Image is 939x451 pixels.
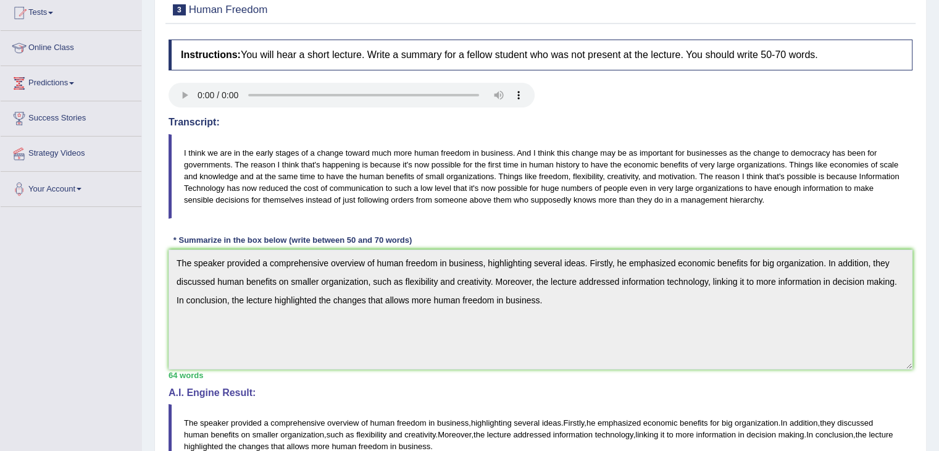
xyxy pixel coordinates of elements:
div: 64 words [169,369,912,381]
span: 3 [173,4,186,15]
span: Moreover [438,430,471,439]
span: lecture [869,430,893,439]
span: benefits [680,418,708,428]
span: linking [635,430,658,439]
span: discussed [837,418,873,428]
span: information [553,430,593,439]
span: business [399,442,430,451]
span: more [311,442,330,451]
span: making [778,430,804,439]
span: more [675,430,694,439]
span: human [184,430,209,439]
h4: You will hear a short lecture. Write a summary for a fellow student who was not present at the le... [169,40,912,70]
small: Human Freedom [189,4,268,15]
span: In [780,418,787,428]
span: a [264,418,268,428]
span: in [428,418,435,428]
span: provided [231,418,262,428]
span: The [184,418,198,428]
a: Strategy Videos [1,137,141,167]
span: addressed [513,430,551,439]
b: Instructions: [181,49,241,60]
span: comprehensive [270,418,325,428]
span: lecture [487,430,511,439]
span: conclusion [815,430,853,439]
a: Predictions [1,66,141,97]
span: to [667,430,674,439]
span: and [389,430,403,439]
span: creativity [404,430,435,439]
span: human [332,442,356,451]
a: Success Stories [1,101,141,132]
span: in [738,430,744,439]
span: ideas [542,418,561,428]
span: big [722,418,732,428]
span: In [806,430,813,439]
span: business [437,418,469,428]
span: they [820,418,835,428]
span: of [361,418,368,428]
span: organization [735,418,778,428]
span: Firstly [563,418,584,428]
span: such [327,430,343,439]
span: the [474,430,485,439]
h4: A.I. Engine Result: [169,387,912,398]
span: he [586,418,595,428]
span: highlighting [471,418,512,428]
span: freedom [359,442,388,451]
span: changes [238,442,269,451]
span: benefits [211,430,239,439]
span: the [856,430,867,439]
span: smaller [252,430,278,439]
span: the [225,442,236,451]
a: Online Class [1,31,141,62]
span: highlighted [184,442,223,451]
span: for [710,418,719,428]
span: in [390,442,396,451]
span: flexibility [356,430,386,439]
span: decision [746,430,776,439]
span: allows [286,442,309,451]
span: emphasized [598,418,641,428]
span: that [271,442,285,451]
span: it [661,430,665,439]
span: several [514,418,540,428]
span: overview [327,418,359,428]
span: organization [280,430,324,439]
span: on [241,430,250,439]
span: technology [595,430,633,439]
span: human [370,418,394,428]
span: addition [790,418,818,428]
a: Your Account [1,172,141,203]
span: speaker [200,418,228,428]
span: information [696,430,735,439]
span: economic [643,418,678,428]
blockquote: I think we are in the early stages of a change toward much more human freedom in business. And I ... [169,134,912,219]
span: as [346,430,354,439]
h4: Transcript: [169,117,912,128]
div: * Summarize in the box below (write between 50 and 70 words) [169,234,417,246]
span: freedom [397,418,427,428]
